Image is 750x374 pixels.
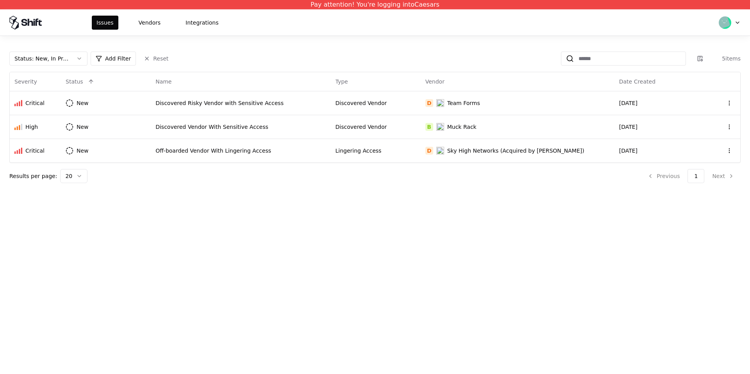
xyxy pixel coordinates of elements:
button: New [66,96,103,110]
nav: pagination [641,169,741,183]
div: Severity [14,78,37,85]
div: D [425,99,433,107]
button: Integrations [181,16,223,30]
div: Vendor [425,78,445,85]
button: Vendors [134,16,165,30]
div: 5 items [709,55,741,62]
div: Off-boarded Vendor With Lingering Access [155,147,326,155]
img: Team Forms [436,99,444,107]
div: Type [336,78,348,85]
div: Discovered Vendor [336,99,416,107]
button: Add Filter [91,52,136,66]
button: Reset [139,52,173,66]
button: Issues [92,16,118,30]
button: 1 [687,169,704,183]
div: Discovered Risky Vendor with Sensitive Access [155,99,326,107]
div: Sky High Networks (Acquired by [PERSON_NAME]) [447,147,584,155]
img: Sky High Networks (Acquired by McAfee) [436,147,444,155]
div: New [77,123,89,131]
div: [DATE] [619,99,700,107]
p: Results per page: [9,172,57,180]
div: Status [66,78,83,85]
div: D [425,147,433,155]
div: Date Created [619,78,655,85]
div: B [425,123,433,131]
div: Discovered Vendor [336,123,416,131]
div: New [77,99,89,107]
div: Status : New, In Progress [14,55,70,62]
div: High [25,123,38,131]
button: New [66,144,103,158]
div: Discovered Vendor With Sensitive Access [155,123,326,131]
div: [DATE] [619,147,700,155]
div: Lingering Access [336,147,416,155]
div: Name [155,78,171,85]
div: Team Forms [447,99,480,107]
div: Critical [25,99,45,107]
div: Muck Rack [447,123,477,131]
div: Critical [25,147,45,155]
button: New [66,120,103,134]
div: New [77,147,89,155]
div: [DATE] [619,123,700,131]
img: Muck Rack [436,123,444,131]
